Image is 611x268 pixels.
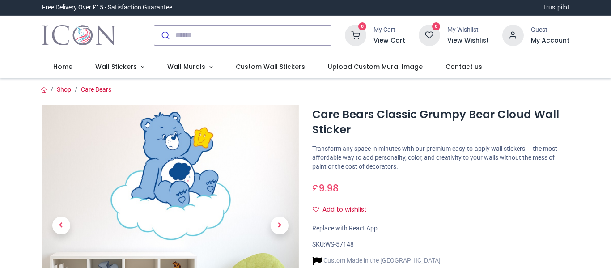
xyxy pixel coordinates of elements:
span: 9.98 [318,182,339,195]
img: Icon Wall Stickers [42,23,116,48]
span: Wall Stickers [95,62,137,71]
a: My Account [531,36,569,45]
div: Replace with React App. [312,224,569,233]
button: Submit [154,26,175,45]
a: 0 [345,31,366,38]
a: View Wishlist [447,36,489,45]
button: Add to wishlistAdd to wishlist [312,202,374,217]
span: Next [271,217,289,234]
a: Trustpilot [543,3,569,12]
li: Custom Made in the [GEOGRAPHIC_DATA] [312,256,441,265]
a: 0 [419,31,440,38]
a: Shop [57,86,71,93]
a: Wall Stickers [84,55,156,79]
sup: 0 [358,22,367,31]
sup: 0 [432,22,441,31]
span: Upload Custom Mural Image [328,62,423,71]
div: My Wishlist [447,26,489,34]
a: View Cart [373,36,405,45]
div: SKU: [312,240,569,249]
a: Wall Murals [156,55,224,79]
a: Logo of Icon Wall Stickers [42,23,116,48]
span: £ [312,182,339,195]
span: Wall Murals [167,62,205,71]
span: Previous [52,217,70,234]
i: Add to wishlist [313,206,319,213]
span: Contact us [446,62,482,71]
div: Guest [531,26,569,34]
span: Custom Wall Stickers [236,62,305,71]
h1: Care Bears Classic Grumpy Bear Cloud Wall Sticker [312,107,569,138]
p: Transform any space in minutes with our premium easy-to-apply wall stickers — the most affordable... [312,145,569,171]
a: Care Bears [81,86,111,93]
div: My Cart [373,26,405,34]
span: Home [53,62,72,71]
div: Free Delivery Over £15 - Satisfaction Guarantee [42,3,172,12]
span: WS-57148 [325,241,354,248]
